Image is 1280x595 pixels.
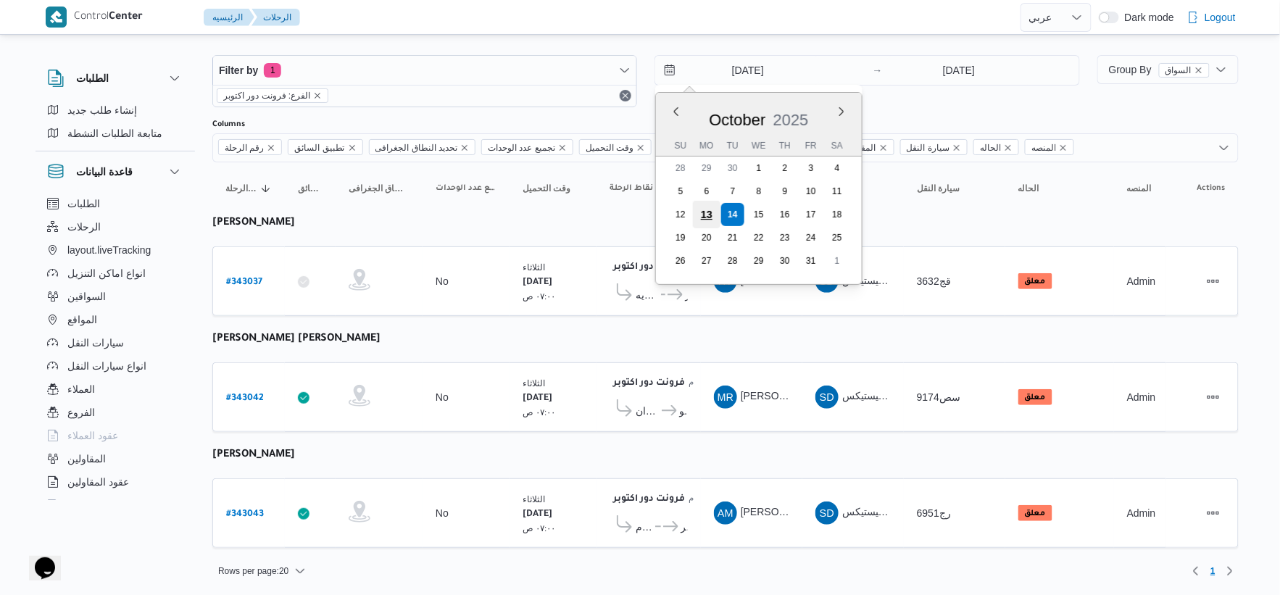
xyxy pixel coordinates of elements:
b: Center [109,12,143,23]
span: سيارة النقل [917,183,960,194]
div: No [436,275,449,288]
small: ١٠:٤٨ م [689,377,716,386]
b: [PERSON_NAME] [212,217,295,229]
b: معلق [1025,394,1046,402]
span: فرونت دور اكتوبر [681,518,688,536]
button: Remove المنصه from selection in this group [1059,143,1068,152]
label: Columns [212,119,245,130]
div: day-15 [747,203,770,226]
button: إنشاء طلب جديد [41,99,189,122]
div: day-20 [695,226,718,249]
div: Shrkah Ditak Ladarah Alamshuroaat W Alkhdmat Ba Lwjistiks [815,502,839,525]
div: Mo [695,136,718,156]
button: وقت التحميل [517,177,589,200]
div: Sa [826,136,849,156]
div: We [747,136,770,156]
button: Actions [1202,386,1225,409]
button: Open list of options [1218,142,1230,154]
span: كارفور العاصمه الاداريه [636,286,659,304]
div: day-16 [773,203,797,226]
span: سص9174 [917,391,960,403]
div: Asam Mahmood Alsaid Hussain [714,502,737,525]
div: day-25 [826,226,849,249]
span: layout.liveTracking [67,241,151,259]
span: Filter by [219,62,258,79]
span: الحاله [973,139,1019,155]
span: الفروع [67,404,95,421]
button: رقم الرحلةSorted in descending order [220,177,278,200]
button: Group Byالسواقremove selected entity [1097,55,1239,84]
span: تحديد النطاق الجغرافى [369,139,476,155]
span: المقاولين [67,450,106,467]
button: الرحلات [252,9,300,26]
span: قج3632 [917,275,951,287]
small: ٠٧:٠٠ ص [523,407,556,417]
button: Remove تطبيق السائق from selection in this group [348,143,357,152]
span: المنصه [1025,139,1074,155]
button: المقاولين [41,447,189,470]
div: day-29 [695,157,718,180]
small: الثلاثاء [523,494,545,504]
span: السواقين [67,288,106,305]
span: تجميع عدد الوحدات [481,139,573,155]
span: فرونت دور اكتوبر [685,286,688,304]
button: Remove وقت التحميل from selection in this group [636,143,645,152]
button: remove selected entity [1194,66,1203,75]
span: عقود المقاولين [67,473,129,491]
span: AM [718,502,733,525]
span: تطبيق السائق [298,183,323,194]
button: Remove رقم الرحلة from selection in this group [267,143,275,152]
button: تطبيق السائق [292,177,328,200]
b: [DATE] [523,509,552,520]
div: day-5 [669,180,692,203]
div: day-13 [693,201,720,228]
span: الفرع: فرونت دور اكتوبر [223,89,310,102]
div: day-8 [747,180,770,203]
b: فرونت دور اكتوبر [613,494,685,504]
span: كارفور الاهرام [636,518,653,536]
span: رقم الرحلة [218,139,282,155]
button: عقود المقاولين [41,470,189,494]
div: day-21 [721,226,744,249]
div: day-31 [799,249,823,272]
button: Next month [836,106,847,117]
button: الفروع [41,401,189,424]
h3: قاعدة البيانات [76,163,133,180]
span: Logout [1205,9,1236,26]
span: السواق [1159,63,1210,78]
button: layout.liveTracking [41,238,189,262]
span: المواقع [67,311,97,328]
span: المنصه [1127,183,1152,194]
div: day-7 [721,180,744,203]
span: الرحلات [67,218,101,236]
small: ٠٧:٠٠ ص [523,291,556,301]
span: الحاله [1018,183,1039,194]
b: معلق [1025,509,1046,518]
span: إنشاء طلب جديد [67,101,137,119]
img: X8yXhbKr1z7QwAAAABJRU5ErkJggg== [46,7,67,28]
span: تطبيق السائق [288,139,362,155]
span: شركة ديتاك لادارة المشروعات و الخدمات بى لوجيستيكس [842,391,1084,402]
button: الحاله [1013,177,1107,200]
b: فرونت دور اكتوبر [613,262,685,272]
button: انواع اماكن التنزيل [41,262,189,285]
button: سيارات النقل [41,331,189,354]
span: [PERSON_NAME] [PERSON_NAME] [741,391,910,402]
button: Remove [617,87,634,104]
button: Remove المقاول from selection in this group [879,143,888,152]
button: المنصه [1121,177,1159,200]
a: #343043 [226,504,264,523]
div: day-18 [826,203,849,226]
div: Shrkah Ditak Ladarah Alamshuroaat W Alkhdmat Ba Lwjistiks [815,386,839,409]
iframe: chat widget [14,537,61,581]
button: Filter by1 active filters [213,56,636,85]
button: متابعة الطلبات النشطة [41,122,189,145]
button: Actions [1202,270,1225,293]
button: Next page [1221,562,1239,580]
span: SD [820,502,834,525]
span: Actions [1197,183,1226,194]
div: day-30 [773,249,797,272]
button: Logout [1181,3,1242,32]
div: day-26 [669,249,692,272]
